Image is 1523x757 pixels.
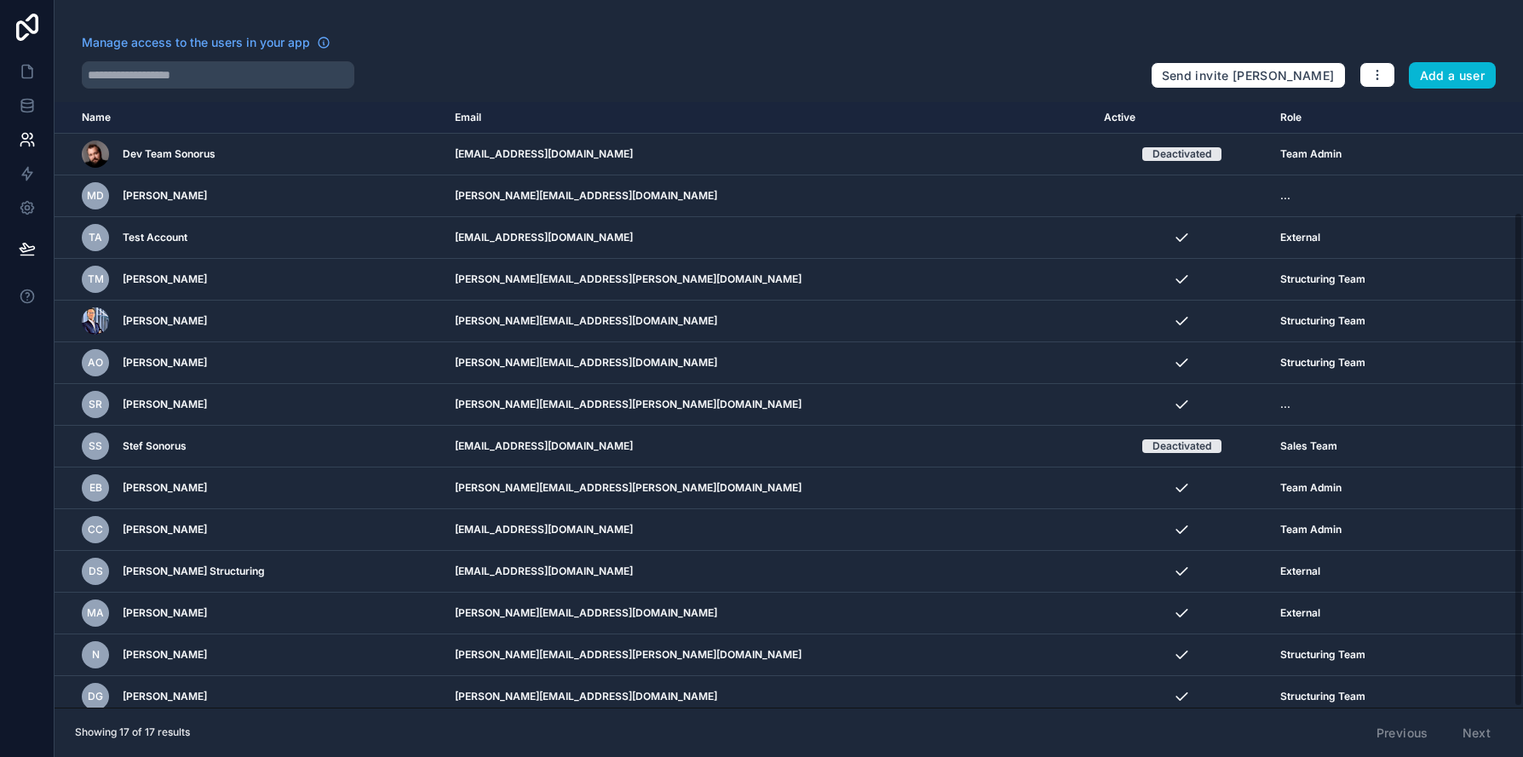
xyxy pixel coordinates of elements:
[88,272,104,286] span: TM
[1280,565,1320,578] span: External
[1280,439,1337,453] span: Sales Team
[75,725,190,739] span: Showing 17 of 17 results
[123,481,207,495] span: [PERSON_NAME]
[123,272,207,286] span: [PERSON_NAME]
[88,356,103,370] span: AO
[1409,62,1497,89] button: Add a user
[1280,523,1342,536] span: Team Admin
[445,634,1094,676] td: [PERSON_NAME][EMAIL_ADDRESS][PERSON_NAME][DOMAIN_NAME]
[445,426,1094,467] td: [EMAIL_ADDRESS][DOMAIN_NAME]
[445,384,1094,426] td: [PERSON_NAME][EMAIL_ADDRESS][PERSON_NAME][DOMAIN_NAME]
[55,102,1523,708] div: scrollable content
[89,481,102,495] span: EB
[1152,147,1211,161] div: Deactivated
[445,342,1094,384] td: [PERSON_NAME][EMAIL_ADDRESS][DOMAIN_NAME]
[1280,272,1365,286] span: Structuring Team
[82,34,310,51] span: Manage access to the users in your app
[123,189,207,203] span: [PERSON_NAME]
[123,648,207,662] span: [PERSON_NAME]
[123,606,207,620] span: [PERSON_NAME]
[1094,102,1270,134] th: Active
[123,398,207,411] span: [PERSON_NAME]
[1151,62,1346,89] button: Send invite [PERSON_NAME]
[1280,231,1320,244] span: External
[1280,398,1290,411] span: ...
[445,134,1094,175] td: [EMAIL_ADDRESS][DOMAIN_NAME]
[445,259,1094,301] td: [PERSON_NAME][EMAIL_ADDRESS][PERSON_NAME][DOMAIN_NAME]
[55,102,445,134] th: Name
[1280,648,1365,662] span: Structuring Team
[82,34,330,51] a: Manage access to the users in your app
[1280,606,1320,620] span: External
[88,523,103,536] span: CC
[123,314,207,328] span: [PERSON_NAME]
[445,509,1094,551] td: [EMAIL_ADDRESS][DOMAIN_NAME]
[445,301,1094,342] td: [PERSON_NAME][EMAIL_ADDRESS][DOMAIN_NAME]
[1280,481,1342,495] span: Team Admin
[123,523,207,536] span: [PERSON_NAME]
[1280,356,1365,370] span: Structuring Team
[1270,102,1457,134] th: Role
[87,189,104,203] span: MD
[445,551,1094,593] td: [EMAIL_ADDRESS][DOMAIN_NAME]
[123,147,216,161] span: Dev Team Sonorus
[445,217,1094,259] td: [EMAIL_ADDRESS][DOMAIN_NAME]
[123,356,207,370] span: [PERSON_NAME]
[123,565,265,578] span: [PERSON_NAME] Structuring
[445,593,1094,634] td: [PERSON_NAME][EMAIL_ADDRESS][DOMAIN_NAME]
[1280,314,1365,328] span: Structuring Team
[89,231,102,244] span: TA
[88,690,103,703] span: DG
[1280,147,1342,161] span: Team Admin
[445,467,1094,509] td: [PERSON_NAME][EMAIL_ADDRESS][PERSON_NAME][DOMAIN_NAME]
[92,648,100,662] span: N
[123,439,187,453] span: Stef Sonorus
[445,102,1094,134] th: Email
[123,690,207,703] span: [PERSON_NAME]
[89,439,102,453] span: SS
[1280,690,1365,703] span: Structuring Team
[123,231,187,244] span: Test Account
[1152,439,1211,453] div: Deactivated
[89,565,103,578] span: DS
[89,398,102,411] span: SR
[1280,189,1290,203] span: ...
[87,606,104,620] span: MA
[445,175,1094,217] td: [PERSON_NAME][EMAIL_ADDRESS][DOMAIN_NAME]
[445,676,1094,718] td: [PERSON_NAME][EMAIL_ADDRESS][DOMAIN_NAME]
